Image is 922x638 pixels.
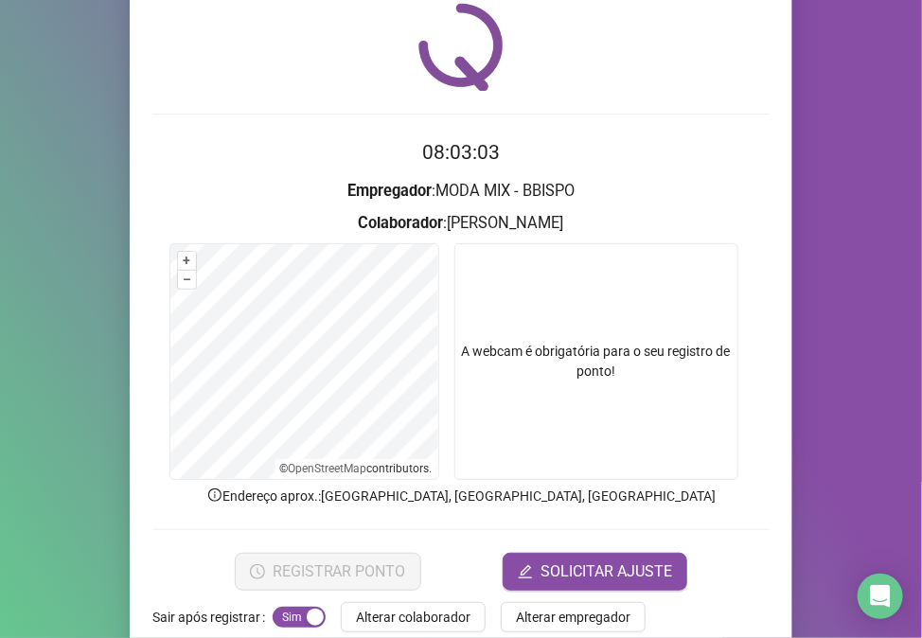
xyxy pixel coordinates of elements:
span: Alterar colaborador [356,607,470,628]
div: A webcam é obrigatória para o seu registro de ponto! [454,243,738,480]
span: SOLICITAR AJUSTE [541,560,672,583]
strong: Empregador [347,182,432,200]
button: editSOLICITAR AJUSTE [503,553,687,591]
span: edit [518,564,533,579]
li: © contributors. [280,462,433,475]
img: QRPoint [418,3,504,91]
p: Endereço aprox. : [GEOGRAPHIC_DATA], [GEOGRAPHIC_DATA], [GEOGRAPHIC_DATA] [152,486,770,506]
h3: : MODA MIX - BBISPO [152,179,770,204]
label: Sair após registrar [152,602,273,632]
div: Open Intercom Messenger [858,574,903,619]
button: – [178,271,196,289]
strong: Colaborador [359,214,444,232]
button: Alterar colaborador [341,602,486,632]
h3: : [PERSON_NAME] [152,211,770,236]
a: OpenStreetMap [289,462,367,475]
button: + [178,252,196,270]
time: 08:03:03 [422,141,500,164]
button: Alterar empregador [501,602,646,632]
button: REGISTRAR PONTO [235,553,421,591]
span: info-circle [206,487,223,504]
span: Alterar empregador [516,607,630,628]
